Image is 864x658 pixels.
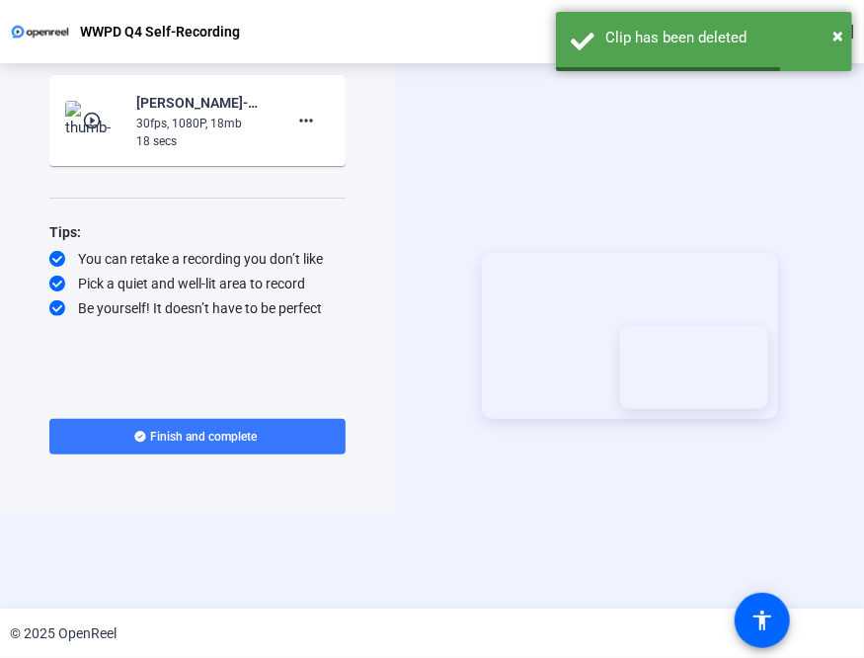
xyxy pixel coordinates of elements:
[10,623,117,644] div: © 2025 OpenReel
[65,101,123,140] img: thumb-nail
[49,249,346,269] div: You can retake a recording you don’t like
[136,115,269,132] div: 30fps, 1080P, 18mb
[49,274,346,293] div: Pick a quiet and well-lit area to record
[605,27,837,49] div: Clip has been deleted
[82,111,106,130] mat-icon: play_circle_outline
[832,24,843,47] span: ×
[80,20,240,43] p: WWPD Q4 Self-Recording
[136,132,269,150] div: 18 secs
[832,21,843,50] button: Close
[294,109,318,132] mat-icon: more_horiz
[10,22,70,41] img: OpenReel logo
[49,220,346,244] div: Tips:
[151,429,258,445] span: Finish and complete
[49,419,346,454] button: Finish and complete
[750,609,774,632] mat-icon: accessibility
[49,298,346,318] div: Be yourself! It doesn’t have to be perfect
[136,91,269,115] div: [PERSON_NAME]-WWPD Q4-WWPD Q4 Self-Recording-1758754827408-webcam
